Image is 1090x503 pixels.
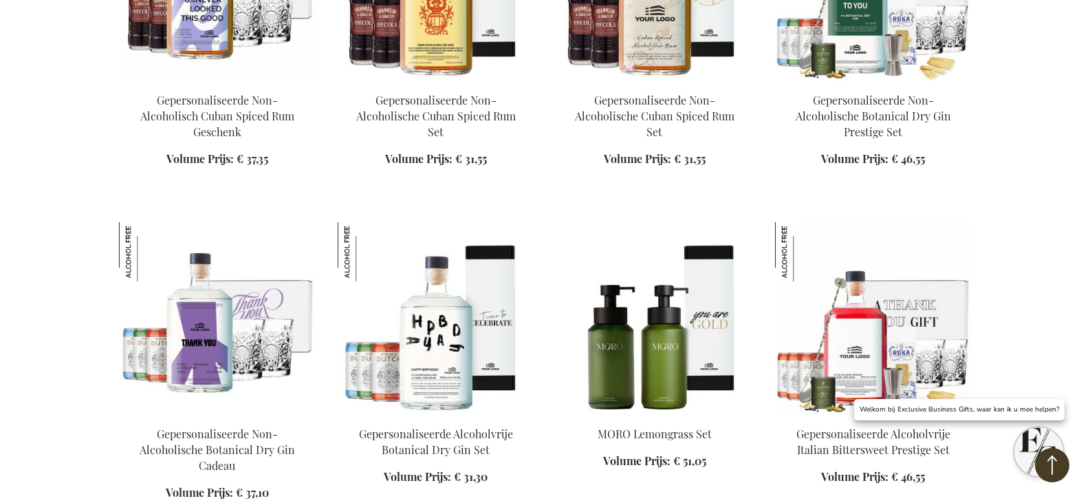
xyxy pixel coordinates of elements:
[556,76,753,89] a: Personalised Non-Alcoholic Cuban Spiced Rum Set
[338,222,397,281] img: Gepersonaliseerde Alcoholvrije Botanical Dry Gin Set
[140,427,295,473] a: Gepersonaliseerde Non-Alcoholische Botanical Dry Gin Cadeau
[891,151,925,166] span: € 46,55
[384,469,488,485] a: Volume Prijs: € 31,30
[119,409,316,422] a: Personalised Non-Alcoholic Botanical Dry Gin Gift Gepersonaliseerde Non-Alcoholische Botanical Dr...
[598,427,712,441] a: MORO Lemongrass Set
[556,409,753,422] a: MORO Lemongrass Set
[338,409,534,422] a: Personalised Non-Alcoholic Botanical Dry Gin Set Gepersonaliseerde Alcoholvrije Botanical Dry Gin...
[166,485,269,501] a: Volume Prijs: € 37,10
[119,222,178,281] img: Gepersonaliseerde Non-Alcoholische Botanical Dry Gin Cadeau
[775,76,972,89] a: Personalised Non-Alcoholic Botanical Dry Gin Prestige Set
[796,93,951,139] a: Gepersonaliseerde Non-Alcoholische Botanical Dry Gin Prestige Set
[556,222,753,415] img: MORO Lemongrass Set
[455,151,487,166] span: € 31,55
[454,469,488,484] span: € 31,30
[384,469,451,484] span: Volume Prijs:
[603,453,706,469] a: Volume Prijs: € 51,05
[821,151,889,166] span: Volume Prijs:
[166,151,234,166] span: Volume Prijs:
[140,93,294,139] a: Gepersonaliseerde Non-Alcoholisch Cuban Spiced Rum Geschenk
[385,151,453,166] span: Volume Prijs:
[603,453,671,468] span: Volume Prijs:
[236,485,269,500] span: € 37,10
[575,93,734,139] a: Gepersonaliseerde Non-Alcoholische Cuban Spiced Rum Set
[166,485,233,500] span: Volume Prijs:
[356,93,516,139] a: Gepersonaliseerde Non-Alcoholische Cuban Spiced Rum Set
[674,151,706,166] span: € 31,55
[821,151,925,167] a: Volume Prijs: € 46,55
[237,151,268,166] span: € 37,35
[604,151,706,167] a: Volume Prijs: € 31,55
[673,453,706,468] span: € 51,05
[775,409,972,422] a: Gepersonaliseerde Alcoholvrije Italian Bittersweet Prestige Set Gepersonaliseerde Alcoholvrije It...
[338,76,534,89] a: Personalised Non-Alcoholic Cuban Spiced Rum Set
[775,222,834,281] img: Gepersonaliseerde Alcoholvrije Italian Bittersweet Prestige Set
[604,151,671,166] span: Volume Prijs:
[119,76,316,89] a: Personalised Non-Alcoholic Cuban Spiced Rum Gift
[119,222,316,415] img: Personalised Non-Alcoholic Botanical Dry Gin Gift
[385,151,487,167] a: Volume Prijs: € 31,55
[359,427,513,457] a: Gepersonaliseerde Alcoholvrije Botanical Dry Gin Set
[775,222,972,415] img: Gepersonaliseerde Alcoholvrije Italian Bittersweet Prestige Set
[338,222,534,415] img: Personalised Non-Alcoholic Botanical Dry Gin Set
[166,151,268,167] a: Volume Prijs: € 37,35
